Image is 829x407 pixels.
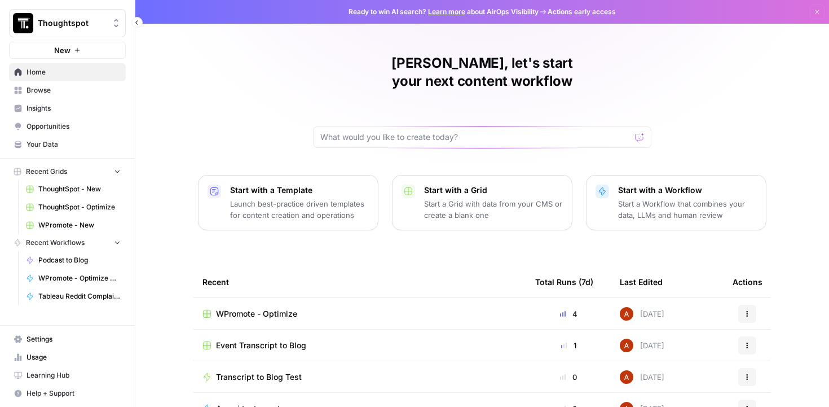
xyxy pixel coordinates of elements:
[9,163,126,180] button: Recent Grids
[9,135,126,154] a: Your Data
[38,184,121,194] span: ThoughtSpot - New
[9,99,126,117] a: Insights
[27,370,121,380] span: Learning Hub
[216,308,297,320] span: WPromote - Optimize
[535,266,593,297] div: Total Runs (7d)
[9,366,126,384] a: Learning Hub
[9,384,126,402] button: Help + Support
[320,132,630,143] input: What would you like to create today?
[535,340,602,351] div: 1
[13,13,33,33] img: Thoughtspot Logo
[9,348,126,366] a: Usage
[27,67,121,77] span: Home
[21,216,126,234] a: WPromote - New
[9,9,126,37] button: Workspace: Thoughtspot
[202,340,517,351] a: Event Transcript to Blog
[620,339,664,352] div: [DATE]
[9,42,126,59] button: New
[9,81,126,99] a: Browse
[38,255,121,265] span: Podcast to Blog
[27,388,121,399] span: Help + Support
[618,198,757,221] p: Start a Workflow that combines your data, LLMs and human review
[21,269,126,287] a: WPromote - Optimize Article
[620,370,633,384] img: vrq4y4cr1c7o18g7bic8abpwgxlg
[313,54,651,90] h1: [PERSON_NAME], let's start your next content workflow
[424,198,563,221] p: Start a Grid with data from your CMS or create a blank one
[618,185,757,196] p: Start with a Workflow
[9,117,126,135] a: Opportunities
[202,266,517,297] div: Recent
[620,307,664,321] div: [DATE]
[26,238,85,248] span: Recent Workflows
[9,234,126,251] button: Recent Workflows
[38,202,121,212] span: ThoughtSpot - Optimize
[21,198,126,216] a: ThoughtSpot - Optimize
[21,251,126,269] a: Podcast to Blog
[392,175,572,230] button: Start with a GridStart a Grid with data from your CMS or create a blank one
[216,371,302,383] span: Transcript to Blog Test
[21,180,126,198] a: ThoughtSpot - New
[9,330,126,348] a: Settings
[535,308,602,320] div: 4
[198,175,378,230] button: Start with a TemplateLaunch best-practice driven templates for content creation and operations
[230,185,369,196] p: Start with a Template
[535,371,602,383] div: 0
[620,266,663,297] div: Last Edited
[548,7,616,17] span: Actions early access
[38,273,121,283] span: WPromote - Optimize Article
[349,7,539,17] span: Ready to win AI search? about AirOps Visibility
[202,371,517,383] a: Transcript to Blog Test
[38,220,121,230] span: WPromote - New
[27,334,121,344] span: Settings
[428,7,465,16] a: Learn more
[620,307,633,321] img: vrq4y4cr1c7o18g7bic8abpwgxlg
[216,340,306,351] span: Event Transcript to Blog
[27,352,121,362] span: Usage
[230,198,369,221] p: Launch best-practice driven templates for content creation and operations
[586,175,766,230] button: Start with a WorkflowStart a Workflow that combines your data, LLMs and human review
[424,185,563,196] p: Start with a Grid
[27,139,121,150] span: Your Data
[38,17,106,29] span: Thoughtspot
[54,45,70,56] span: New
[27,103,121,113] span: Insights
[202,308,517,320] a: WPromote - Optimize
[21,287,126,305] a: Tableau Reddit Complaint Collector
[38,291,121,301] span: Tableau Reddit Complaint Collector
[620,339,633,352] img: vrq4y4cr1c7o18g7bic8abpwgxlg
[9,63,126,81] a: Home
[620,370,664,384] div: [DATE]
[27,121,121,132] span: Opportunities
[27,85,121,95] span: Browse
[733,266,762,297] div: Actions
[26,167,67,177] span: Recent Grids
